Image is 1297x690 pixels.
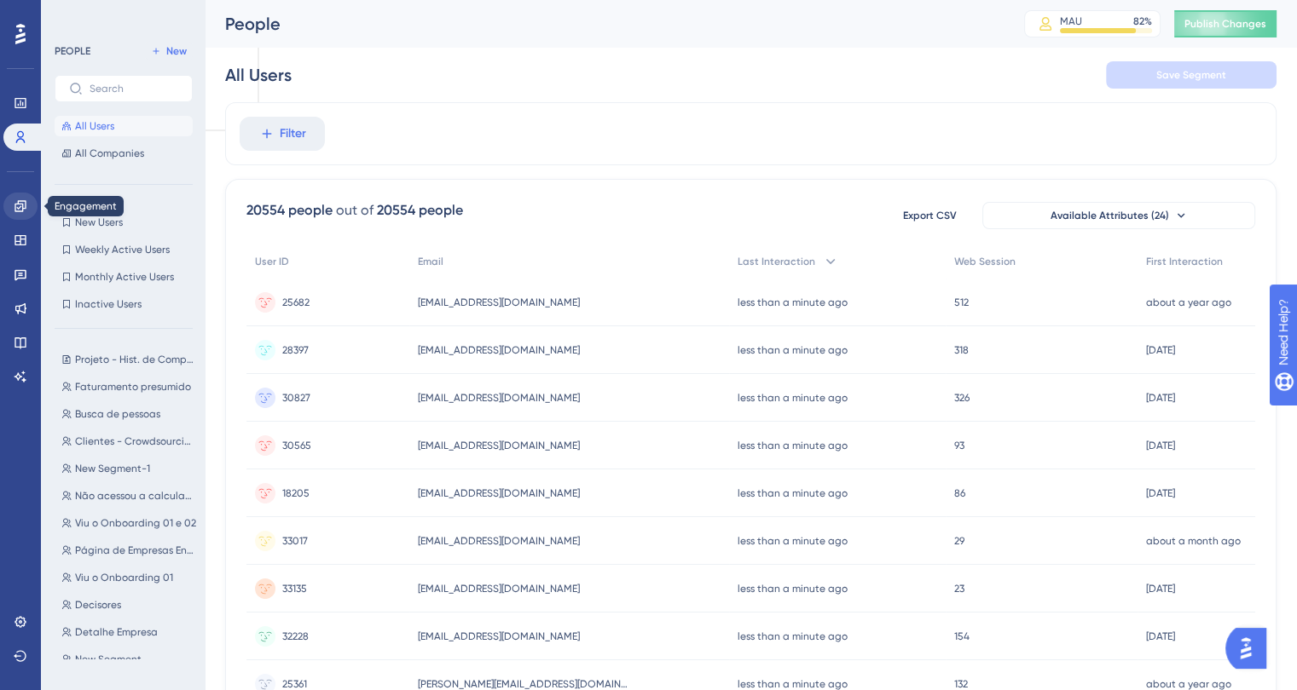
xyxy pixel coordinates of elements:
[75,625,158,639] span: Detalhe Empresa
[225,12,981,36] div: People
[75,147,144,160] span: All Companies
[1146,440,1175,451] time: [DATE]
[418,439,580,452] span: [EMAIL_ADDRESS][DOMAIN_NAME]
[738,630,848,642] time: less than a minute ago
[1060,14,1082,28] div: MAU
[75,571,173,584] span: Viu o Onboarding 01
[282,630,309,643] span: 32228
[1146,487,1175,499] time: [DATE]
[1225,623,1277,674] iframe: UserGuiding AI Assistant Launcher
[418,534,580,548] span: [EMAIL_ADDRESS][DOMAIN_NAME]
[1146,255,1223,268] span: First Interaction
[282,391,310,405] span: 30827
[55,404,203,424] button: Busca de pessoas
[954,391,970,405] span: 326
[55,349,203,370] button: Projeto - Hist. de Compras (NCM)
[954,486,965,500] span: 86
[55,595,203,615] button: Decisores
[418,582,580,595] span: [EMAIL_ADDRESS][DOMAIN_NAME]
[55,486,203,506] button: Não acessou a calculadora
[55,116,193,136] button: All Users
[738,296,848,308] time: less than a minute ago
[738,344,848,356] time: less than a minute ago
[954,630,970,643] span: 154
[418,343,580,357] span: [EMAIL_ADDRESS][DOMAIN_NAME]
[55,294,193,314] button: Inactive Users
[887,202,972,229] button: Export CSV
[225,63,292,87] div: All Users
[418,630,580,643] span: [EMAIL_ADDRESS][DOMAIN_NAME]
[903,209,957,222] span: Export CSV
[75,270,174,284] span: Monthly Active Users
[55,649,203,670] button: New Segment
[954,582,964,595] span: 23
[55,431,203,451] button: Clientes - Crowdsourcing
[738,535,848,547] time: less than a minute ago
[166,44,187,58] span: New
[240,117,325,151] button: Filter
[377,200,463,221] div: 20554 people
[954,343,969,357] span: 318
[55,377,203,397] button: Faturamento presumido
[75,407,160,421] span: Busca de pessoas
[75,434,196,448] span: Clientes - Crowdsourcing
[418,255,443,268] span: Email
[282,343,309,357] span: 28397
[75,543,196,557] span: Página de Empresas Encontradas
[75,216,123,229] span: New Users
[1146,678,1231,690] time: about a year ago
[55,567,203,588] button: Viu o Onboarding 01
[75,598,121,612] span: Decisores
[75,353,196,366] span: Projeto - Hist. de Compras (NCM)
[55,513,203,533] button: Viu o Onboarding 01 e 02
[255,255,289,268] span: User ID
[738,678,848,690] time: less than a minute ago
[55,540,203,561] button: Página de Empresas Encontradas
[1156,68,1226,82] span: Save Segment
[982,202,1255,229] button: Available Attributes (24)
[1146,535,1241,547] time: about a month ago
[75,243,170,256] span: Weekly Active Users
[738,255,815,268] span: Last Interaction
[1146,296,1231,308] time: about a year ago
[75,489,196,503] span: Não acessou a calculadora
[954,534,964,548] span: 29
[954,439,964,452] span: 93
[55,622,203,642] button: Detalhe Empresa
[282,486,310,500] span: 18205
[954,255,1016,268] span: Web Session
[418,391,580,405] span: [EMAIL_ADDRESS][DOMAIN_NAME]
[738,487,848,499] time: less than a minute ago
[738,392,848,404] time: less than a minute ago
[1133,14,1152,28] div: 82 %
[282,582,307,595] span: 33135
[1106,61,1277,89] button: Save Segment
[90,83,178,95] input: Search
[1051,209,1169,222] span: Available Attributes (24)
[1146,392,1175,404] time: [DATE]
[738,440,848,451] time: less than a minute ago
[75,119,114,133] span: All Users
[418,296,580,309] span: [EMAIL_ADDRESS][DOMAIN_NAME]
[75,516,196,530] span: Viu o Onboarding 01 e 02
[280,124,306,144] span: Filter
[55,239,193,260] button: Weekly Active Users
[336,200,373,221] div: out of
[75,653,142,666] span: New Segment
[738,583,848,595] time: less than a minute ago
[282,296,310,309] span: 25682
[55,212,193,233] button: New Users
[1184,17,1266,31] span: Publish Changes
[55,458,203,479] button: New Segment-1
[55,143,193,164] button: All Companies
[1146,344,1175,356] time: [DATE]
[246,200,333,221] div: 20554 people
[55,267,193,287] button: Monthly Active Users
[75,462,150,475] span: New Segment-1
[954,296,969,309] span: 512
[1174,10,1277,37] button: Publish Changes
[75,297,142,311] span: Inactive Users
[40,4,107,25] span: Need Help?
[75,380,191,394] span: Faturamento presumido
